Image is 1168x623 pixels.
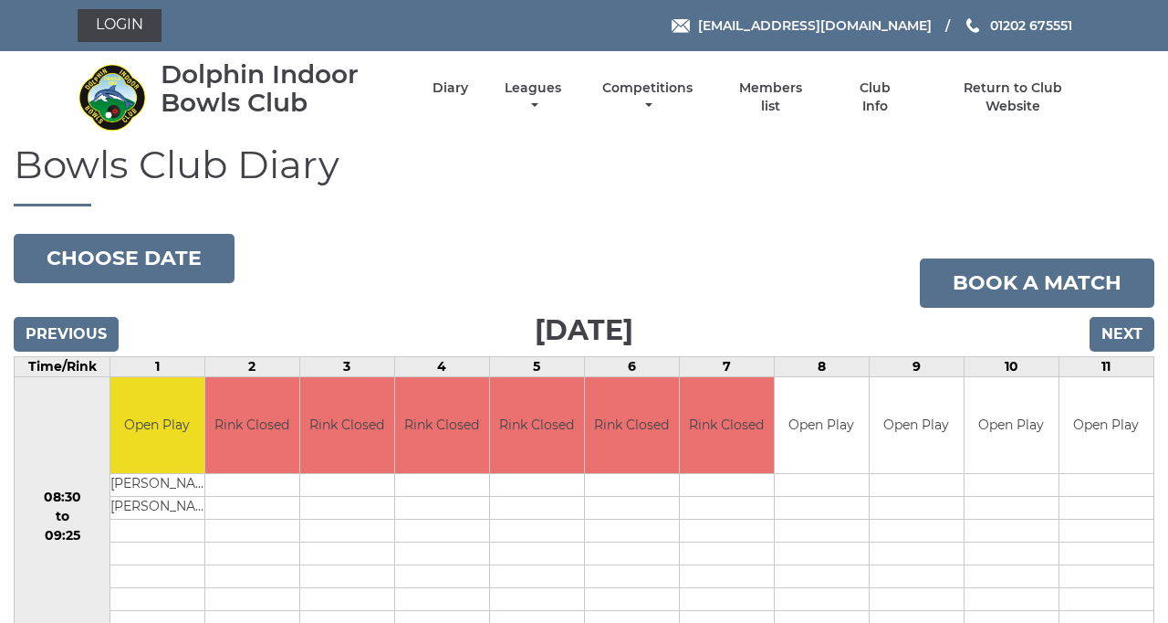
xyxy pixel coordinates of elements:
[679,357,774,377] td: 7
[14,234,235,283] button: Choose date
[965,377,1058,473] td: Open Play
[205,377,299,473] td: Rink Closed
[15,357,110,377] td: Time/Rink
[1090,317,1154,352] input: Next
[672,19,690,33] img: Email
[110,377,204,473] td: Open Play
[870,377,964,473] td: Open Play
[598,79,697,115] a: Competitions
[584,357,679,377] td: 6
[110,473,204,496] td: [PERSON_NAME]
[672,16,932,36] a: Email [EMAIL_ADDRESS][DOMAIN_NAME]
[500,79,566,115] a: Leagues
[433,79,468,97] a: Diary
[869,357,964,377] td: 9
[395,377,489,473] td: Rink Closed
[964,357,1058,377] td: 10
[1059,377,1153,473] td: Open Play
[729,79,813,115] a: Members list
[78,9,162,42] a: Login
[110,357,205,377] td: 1
[394,357,489,377] td: 4
[110,496,204,519] td: [PERSON_NAME]
[964,16,1072,36] a: Phone us 01202 675551
[14,143,1154,206] h1: Bowls Club Diary
[300,377,394,473] td: Rink Closed
[78,63,146,132] img: Dolphin Indoor Bowls Club
[161,60,401,117] div: Dolphin Indoor Bowls Club
[14,317,119,352] input: Previous
[204,357,299,377] td: 2
[585,377,679,473] td: Rink Closed
[299,357,394,377] td: 3
[490,377,584,473] td: Rink Closed
[920,259,1154,308] a: Book a match
[990,17,1072,34] span: 01202 675551
[775,377,869,473] td: Open Play
[489,357,584,377] td: 5
[1058,357,1153,377] td: 11
[698,17,932,34] span: [EMAIL_ADDRESS][DOMAIN_NAME]
[774,357,869,377] td: 8
[966,18,979,33] img: Phone us
[936,79,1090,115] a: Return to Club Website
[845,79,904,115] a: Club Info
[680,377,774,473] td: Rink Closed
